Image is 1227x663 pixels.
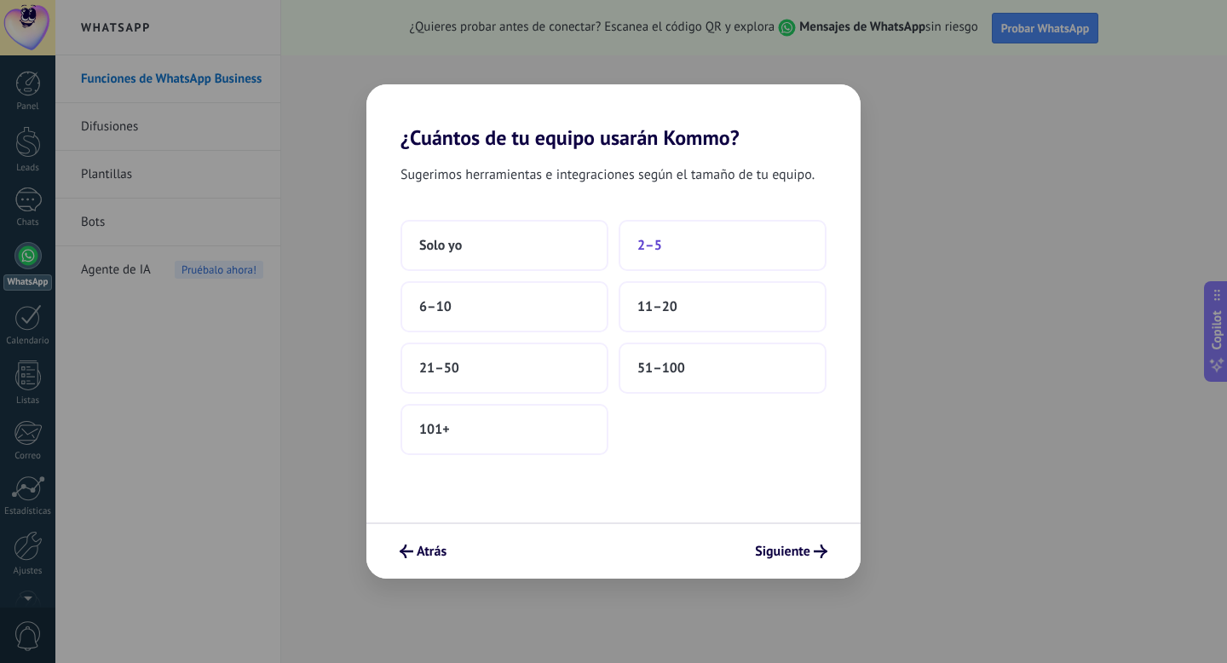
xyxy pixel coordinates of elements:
span: Atrás [417,545,446,557]
h2: ¿Cuántos de tu equipo usarán Kommo? [366,84,861,150]
span: Sugerimos herramientas e integraciones según el tamaño de tu equipo. [400,164,815,186]
span: 21–50 [419,360,459,377]
button: 51–100 [619,343,827,394]
button: 2–5 [619,220,827,271]
span: 101+ [419,421,450,438]
button: 11–20 [619,281,827,332]
span: Siguiente [755,545,810,557]
span: 11–20 [637,298,677,315]
span: Solo yo [419,237,462,254]
span: 51–100 [637,360,685,377]
span: 6–10 [419,298,452,315]
span: 2–5 [637,237,662,254]
button: Siguiente [747,537,835,566]
button: Solo yo [400,220,608,271]
button: 101+ [400,404,608,455]
button: 6–10 [400,281,608,332]
button: 21–50 [400,343,608,394]
button: Atrás [392,537,454,566]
